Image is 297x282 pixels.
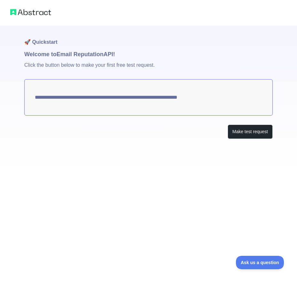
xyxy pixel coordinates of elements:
[24,26,273,50] h1: 🚀 Quickstart
[24,50,273,59] h1: Welcome to Email Reputation API!
[24,59,273,79] p: Click the button below to make your first free test request.
[228,125,273,139] button: Make test request
[236,256,284,269] iframe: Toggle Customer Support
[10,8,51,17] img: Abstract logo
